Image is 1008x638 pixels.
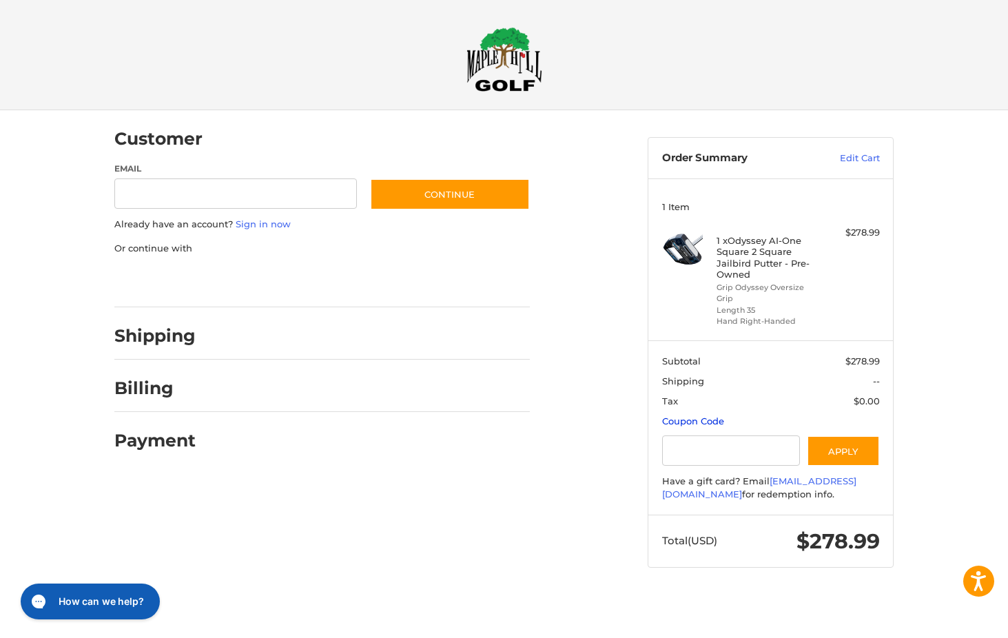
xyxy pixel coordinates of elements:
button: Apply [807,435,880,466]
h2: Payment [114,430,196,451]
a: Edit Cart [810,152,880,165]
div: Have a gift card? Email for redemption info. [662,475,880,502]
a: Coupon Code [662,415,724,426]
iframe: Gorgias live chat messenger [14,579,164,624]
iframe: Google Customer Reviews [894,601,1008,638]
h4: 1 x Odyssey AI-One Square 2 Square Jailbird Putter - Pre-Owned [717,235,822,280]
h2: Billing [114,378,195,399]
iframe: PayPal-venmo [344,269,447,294]
li: Hand Right-Handed [717,316,822,327]
span: $278.99 [796,528,880,554]
iframe: PayPal-paylater [227,269,330,294]
a: Sign in now [236,218,291,229]
div: $278.99 [825,226,880,240]
img: Maple Hill Golf [466,27,542,92]
label: Email [114,163,357,175]
iframe: PayPal-paypal [110,269,214,294]
h2: Customer [114,128,203,150]
span: Tax [662,395,678,407]
span: Total (USD) [662,534,717,547]
input: Gift Certificate or Coupon Code [662,435,801,466]
button: Continue [370,178,530,210]
h3: 1 Item [662,201,880,212]
span: Subtotal [662,356,701,367]
li: Grip Odyssey Oversize Grip [717,282,822,305]
h3: Order Summary [662,152,810,165]
span: -- [873,375,880,387]
h2: Shipping [114,325,196,347]
span: $278.99 [845,356,880,367]
p: Already have an account? [114,218,530,231]
span: Shipping [662,375,704,387]
li: Length 35 [717,305,822,316]
p: Or continue with [114,242,530,256]
span: $0.00 [854,395,880,407]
